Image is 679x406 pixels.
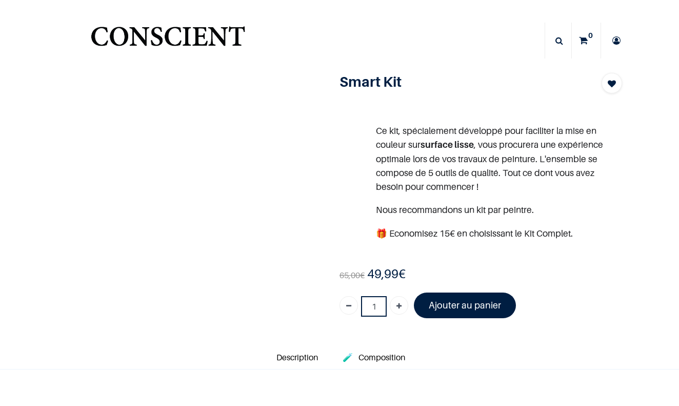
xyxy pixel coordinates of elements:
span: 🧪 [343,352,353,362]
font: Ajouter au panier [429,300,501,311]
button: Add to wishlist [602,73,622,93]
a: Ajouter [390,296,408,315]
sup: 0 [586,30,595,41]
h1: Smart Kit [339,73,580,90]
a: Logo of Conscient [89,21,247,61]
span: Ce kit, spécialement développé pour faciliter la mise en couleur sur , vous procurera une expérie... [376,125,603,192]
a: 0 [572,23,601,59]
img: Conscient [89,21,247,61]
span: Composition [358,352,405,362]
span: 65,00 [339,270,360,280]
span: 🎁 Economisez 15€ en choisissant le Kit Complet. [376,228,573,239]
span: 49,99 [367,266,398,281]
a: Supprimer [339,296,358,315]
b: surface lisse [421,139,474,150]
a: Ajouter au panier [414,293,516,318]
span: Nous recommandons un kit par peintre. [376,204,534,215]
span: € [339,270,365,281]
span: Description [276,352,318,362]
b: € [367,266,406,281]
span: Add to wishlist [608,78,616,90]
